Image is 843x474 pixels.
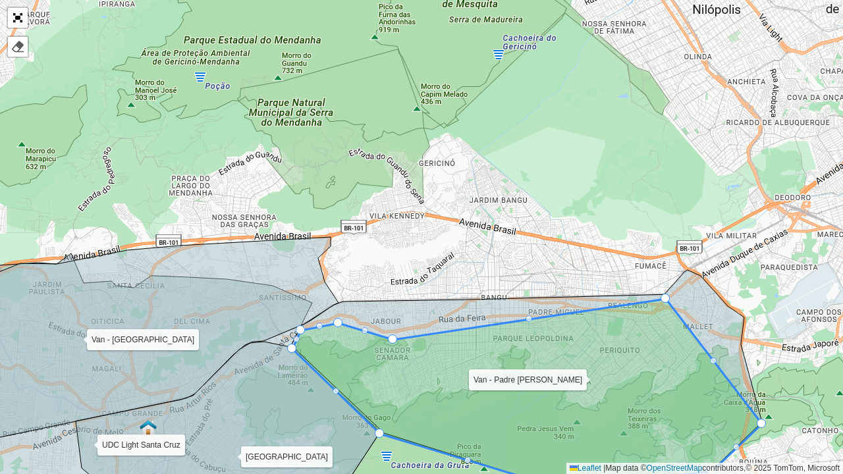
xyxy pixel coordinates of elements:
img: 506 UDC Light Santa Cruz [140,419,157,436]
a: Leaflet [570,463,601,473]
div: Remover camada(s) [8,37,28,57]
a: Abrir mapa em tela cheia [8,8,28,28]
div: Map data © contributors,© 2025 TomTom, Microsoft [566,463,843,474]
span: | [603,463,605,473]
a: OpenStreetMap [647,463,703,473]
